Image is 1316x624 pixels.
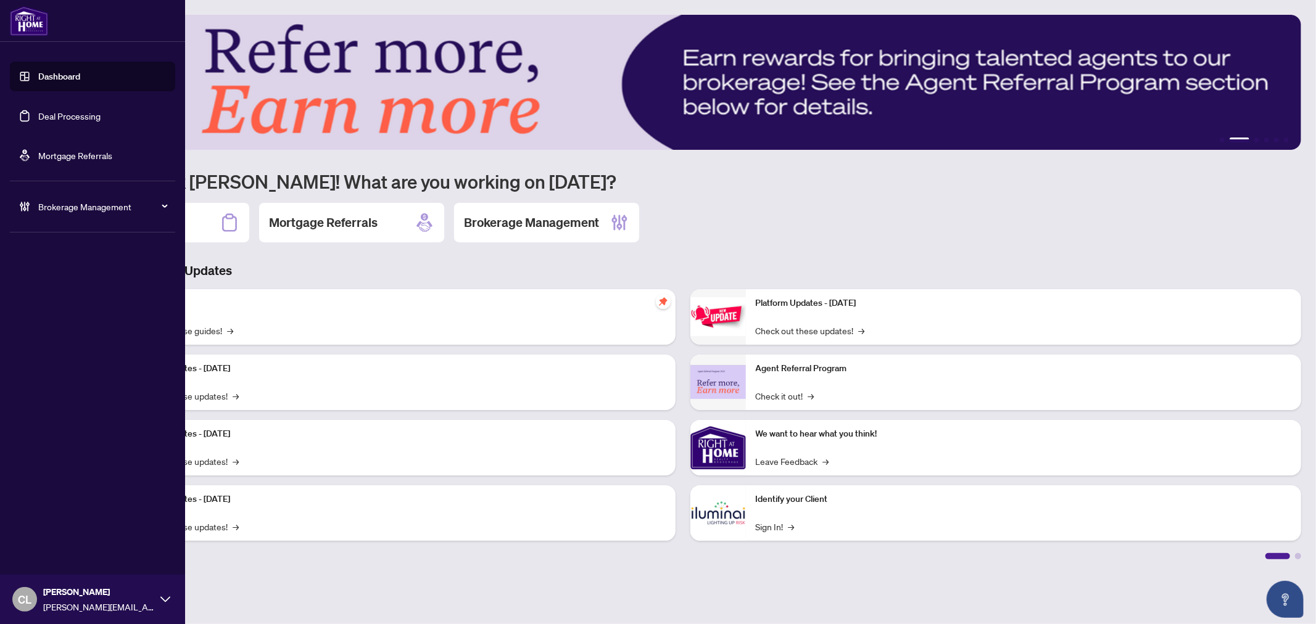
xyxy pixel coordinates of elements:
[756,389,814,403] a: Check it out!→
[38,200,167,213] span: Brokerage Management
[756,493,1292,506] p: Identify your Client
[130,362,666,376] p: Platform Updates - [DATE]
[269,214,378,231] h2: Mortgage Referrals
[690,485,746,541] img: Identify your Client
[756,297,1292,310] p: Platform Updates - [DATE]
[43,585,154,599] span: [PERSON_NAME]
[690,420,746,475] img: We want to hear what you think!
[64,15,1301,150] img: Slide 1
[756,362,1292,376] p: Agent Referral Program
[227,324,233,337] span: →
[464,214,599,231] h2: Brokerage Management
[690,365,746,399] img: Agent Referral Program
[233,454,239,468] span: →
[1254,138,1259,142] button: 3
[18,591,31,608] span: CL
[808,389,814,403] span: →
[38,71,80,82] a: Dashboard
[130,427,666,441] p: Platform Updates - [DATE]
[756,427,1292,441] p: We want to hear what you think!
[64,262,1301,279] h3: Brokerage & Industry Updates
[859,324,865,337] span: →
[38,110,101,121] a: Deal Processing
[130,493,666,506] p: Platform Updates - [DATE]
[38,150,112,161] a: Mortgage Referrals
[233,520,239,533] span: →
[756,324,865,337] a: Check out these updates!→
[1267,581,1304,618] button: Open asap
[1274,138,1279,142] button: 5
[10,6,48,36] img: logo
[788,520,795,533] span: →
[64,170,1301,193] h1: Welcome back [PERSON_NAME]! What are you working on [DATE]?
[1284,138,1289,142] button: 6
[43,600,154,614] span: [PERSON_NAME][EMAIL_ADDRESS][DOMAIN_NAME]
[656,294,671,309] span: pushpin
[1230,138,1249,142] button: 2
[823,454,829,468] span: →
[756,454,829,468] a: Leave Feedback→
[130,297,666,310] p: Self-Help
[690,297,746,336] img: Platform Updates - June 23, 2025
[233,389,239,403] span: →
[756,520,795,533] a: Sign In!→
[1220,138,1225,142] button: 1
[1264,138,1269,142] button: 4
